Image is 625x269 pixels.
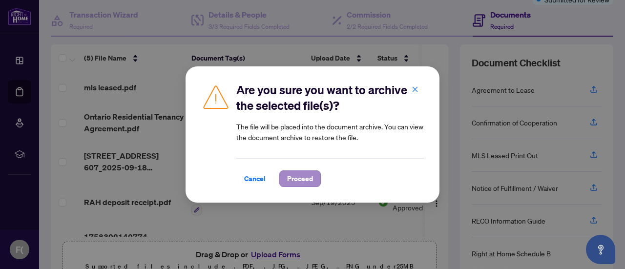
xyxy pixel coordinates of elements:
button: Open asap [586,235,615,264]
span: Cancel [244,171,266,186]
button: Cancel [236,170,273,187]
button: Proceed [279,170,321,187]
img: Caution Icon [201,82,230,111]
span: close [412,86,418,93]
h2: Are you sure you want to archive the selected file(s)? [236,82,424,113]
span: Proceed [287,171,313,186]
article: The file will be placed into the document archive. You can view the document archive to restore t... [236,121,424,143]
